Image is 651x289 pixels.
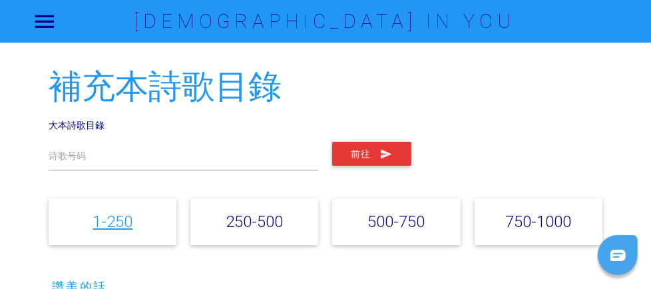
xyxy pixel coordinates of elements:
h2: 補充本詩歌目錄 [49,69,602,105]
label: 诗歌号码 [49,149,86,163]
a: 大本詩歌目錄 [49,119,105,131]
button: 前往 [332,142,411,166]
a: 750-1000 [505,212,571,231]
a: 250-500 [226,212,283,231]
a: 1-250 [93,212,132,231]
a: 500-750 [368,212,425,231]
